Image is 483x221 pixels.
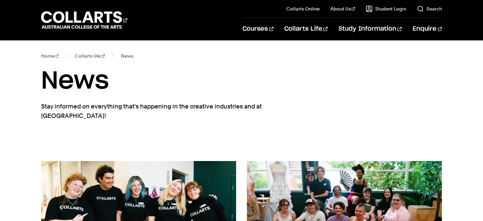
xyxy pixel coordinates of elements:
[366,5,406,12] a: Student Login
[330,5,355,12] a: About Us
[413,18,442,40] a: Enquire
[339,18,402,40] a: Study Information
[41,10,127,30] div: Go to homepage
[286,5,320,12] a: Collarts Online
[75,51,105,61] a: Collarts life
[41,51,59,61] a: Home
[41,102,287,121] p: Stay informed on everything that's happening in the creative industries and at [GEOGRAPHIC_DATA]!
[243,18,273,40] a: Courses
[417,5,442,12] a: Search
[284,18,328,40] a: Collarts Life
[121,51,133,61] span: News
[41,66,442,96] h1: News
